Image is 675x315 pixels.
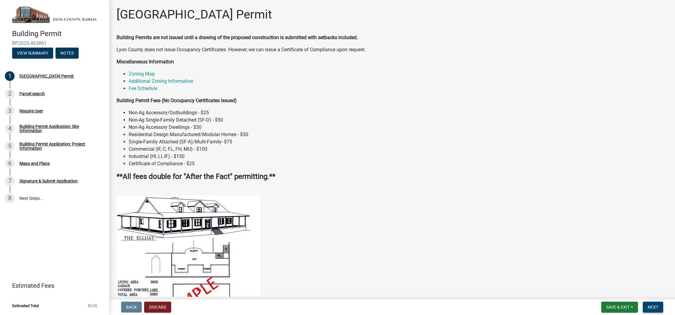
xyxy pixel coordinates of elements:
li: Residential Design Manufactured/Modular Homes - $50 [129,131,668,138]
li: Single-Family Attached (SF-A)/Multi-Family- $75 [129,138,668,146]
li: Non-Ag Single-Family Detached (SF-D) - $50 [129,116,668,124]
strong: Building Permits are not issued until a drawing of the proposed construction is submitted with se... [117,35,358,40]
div: Require User [19,109,43,113]
a: Estimated Fees [5,280,100,292]
span: Next [648,305,658,310]
div: Parcel search [19,92,45,96]
div: 4 [5,124,15,133]
div: 2 [5,89,15,99]
wm-modal-confirm: Summary [12,51,53,56]
h1: [GEOGRAPHIC_DATA] Permit [117,7,272,22]
wm-modal-confirm: Notes [56,51,79,56]
h4: Building Permit [12,29,104,38]
p: Lyon County does not issue Occupancy Certificates. However, we can issue a Certificate of Complia... [117,46,668,53]
div: Signature & Submit Application [19,179,78,183]
li: Industrial (HI, LI, IF) - $150 [129,153,668,160]
div: 7 [5,176,15,186]
button: Back [121,302,142,313]
div: Maps and Plans [19,161,50,166]
strong: **All fees double for "After the Fact" permitting.** [117,172,275,181]
div: 5 [5,141,15,151]
div: [GEOGRAPHIC_DATA] Permit [19,74,74,78]
div: 3 [5,106,15,116]
img: Lyon County, Kansas [12,6,100,23]
div: Building Permit Application: Site Information [19,124,100,133]
div: Building Permit Application: Project Information [19,142,100,150]
span: Save & Exit [606,305,629,310]
button: View Summary [12,48,53,59]
div: 6 [5,159,15,168]
a: Additional Zoning Information [129,78,193,84]
strong: Miscellaneous Information [117,59,174,65]
button: Save & Exit [601,302,638,313]
button: Discard [144,302,171,313]
strong: Building Permit Fees (No Occupancy Certificates Issued) [117,98,237,103]
li: Non-Ag Accessory Dwellings - $50 [129,124,668,131]
span: BP2025-463861 [12,40,97,46]
span: $0.00 [88,304,97,308]
button: Notes [56,48,79,59]
li: Certificate of Compliance - $25 [129,160,668,167]
li: Non-Ag Accessory/Outbuildings - $25 [129,109,668,116]
a: Zoning Map [129,71,155,77]
span: Estimated Total [12,304,39,308]
div: 1 [5,71,15,81]
div: 8 [5,193,15,203]
a: Fee Schedule [129,85,157,91]
span: Back [126,305,137,310]
li: Commercial (IF, C, FL, FH, MU) - $100 [129,146,668,153]
button: Next [643,302,663,313]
